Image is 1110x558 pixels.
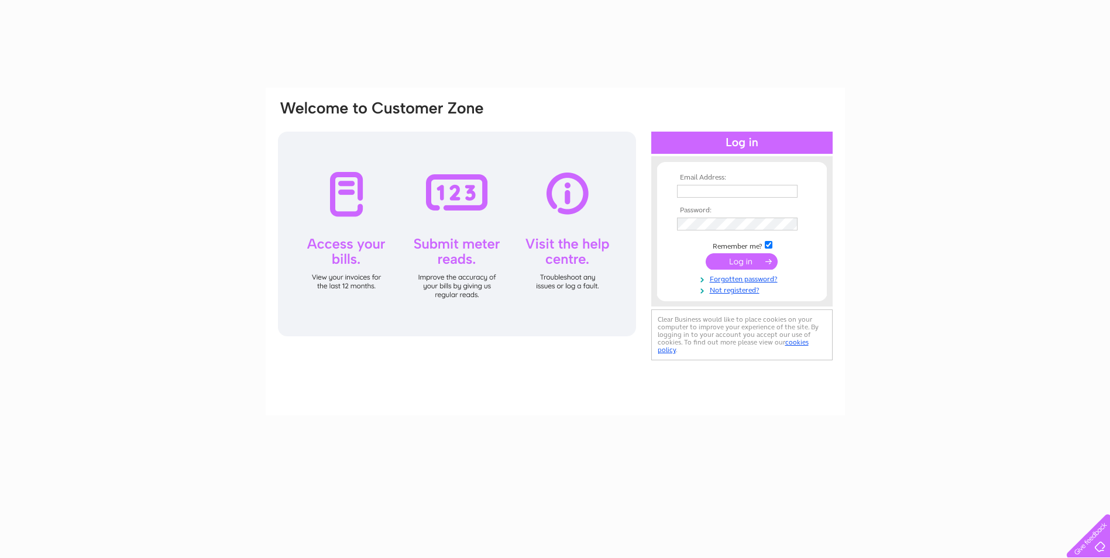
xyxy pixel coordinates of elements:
[674,206,810,215] th: Password:
[658,338,809,354] a: cookies policy
[677,273,810,284] a: Forgotten password?
[706,253,778,270] input: Submit
[677,284,810,295] a: Not registered?
[674,239,810,251] td: Remember me?
[651,309,833,360] div: Clear Business would like to place cookies on your computer to improve your experience of the sit...
[674,174,810,182] th: Email Address:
